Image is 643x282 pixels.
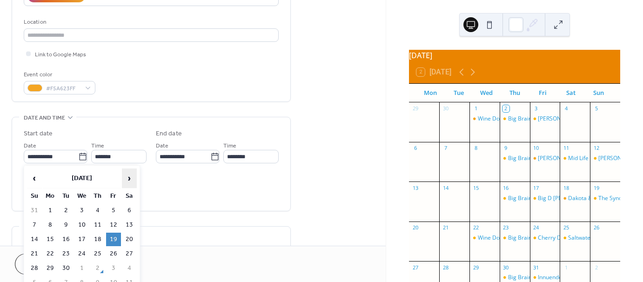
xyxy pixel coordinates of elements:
td: 1 [43,204,58,217]
td: 7 [27,218,42,232]
div: Derek from the Slammers [530,115,560,123]
div: Dakota & The HiredGunz [560,195,590,202]
div: 19 [593,184,600,191]
td: 28 [27,262,42,275]
div: Thu [501,84,529,102]
div: 8 [472,145,479,152]
div: 15 [472,184,479,191]
div: Johnny Danger Live [590,154,620,162]
th: Th [90,189,105,203]
span: #F5A623FF [46,84,80,94]
td: 30 [59,262,74,275]
td: 25 [90,247,105,261]
div: End date [156,129,182,139]
td: 5 [106,204,121,217]
div: Big Brain Trivia [508,195,548,202]
div: 2 [593,264,600,271]
div: 12 [593,145,600,152]
div: Big Brain Trivia [508,234,548,242]
div: Big Brain Trivia [508,154,548,162]
th: Fr [106,189,121,203]
div: 6 [412,145,419,152]
span: Time [223,141,236,151]
div: 17 [533,184,540,191]
td: 8 [43,218,58,232]
td: 29 [43,262,58,275]
th: Tu [59,189,74,203]
td: 26 [106,247,121,261]
div: Wine Down Wednesdays [469,115,500,123]
td: 4 [122,262,137,275]
td: 12 [106,218,121,232]
th: [DATE] [43,168,121,188]
div: Big Brain Trivia [500,234,530,242]
div: Wed [473,84,501,102]
th: We [74,189,89,203]
div: Wine Down Wednesdays [469,234,500,242]
div: Cherry Down [530,234,560,242]
div: 13 [412,184,419,191]
div: Event color [24,70,94,80]
td: 13 [122,218,137,232]
div: Start date [24,129,53,139]
td: 20 [122,233,137,246]
div: 28 [442,264,449,271]
span: Date and time [24,113,65,123]
td: 10 [74,218,89,232]
div: 29 [412,105,419,112]
div: 27 [412,264,419,271]
div: Big Brain Trivia [508,115,548,123]
div: [DATE] [409,50,620,61]
div: Saltwater Hippy Band [568,234,624,242]
td: 1 [74,262,89,275]
div: 29 [472,264,479,271]
div: Innuendo Band [538,274,577,282]
div: 22 [472,224,479,231]
div: Big Brain Trivia [500,274,530,282]
div: Saltwater Hippy Band [560,234,590,242]
td: 19 [106,233,121,246]
div: Big D Donnie Howard [530,195,560,202]
span: › [122,169,136,188]
div: 11 [563,145,569,152]
span: Date [24,141,36,151]
td: 3 [106,262,121,275]
div: Big Brain Trivia [508,274,548,282]
td: 15 [43,233,58,246]
div: [PERSON_NAME] from the Slammers [538,115,633,123]
div: 4 [563,105,569,112]
div: 16 [502,184,509,191]
td: 2 [90,262,105,275]
th: Su [27,189,42,203]
button: Cancel [15,254,72,275]
div: 5 [593,105,600,112]
div: 1 [563,264,569,271]
div: Mon [416,84,444,102]
td: 9 [59,218,74,232]
div: [PERSON_NAME] and the Captains [538,154,627,162]
td: 31 [27,204,42,217]
div: Big D [PERSON_NAME] [538,195,597,202]
td: 23 [59,247,74,261]
td: 16 [59,233,74,246]
td: 22 [43,247,58,261]
th: Mo [43,189,58,203]
div: 2 [502,105,509,112]
div: Tue [444,84,472,102]
div: 21 [442,224,449,231]
td: 17 [74,233,89,246]
div: 24 [533,224,540,231]
div: Big Brain Trivia [500,154,530,162]
div: Location [24,17,277,27]
td: 24 [74,247,89,261]
div: Wine Down Wednesdays [478,115,542,123]
div: 30 [442,105,449,112]
td: 2 [59,204,74,217]
div: Big Brain Trivia [500,115,530,123]
div: Mid Life Crisis Band [560,154,590,162]
div: Sat [556,84,584,102]
div: Saylor and the Captains [530,154,560,162]
div: 3 [533,105,540,112]
td: 3 [74,204,89,217]
div: Fri [529,84,556,102]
